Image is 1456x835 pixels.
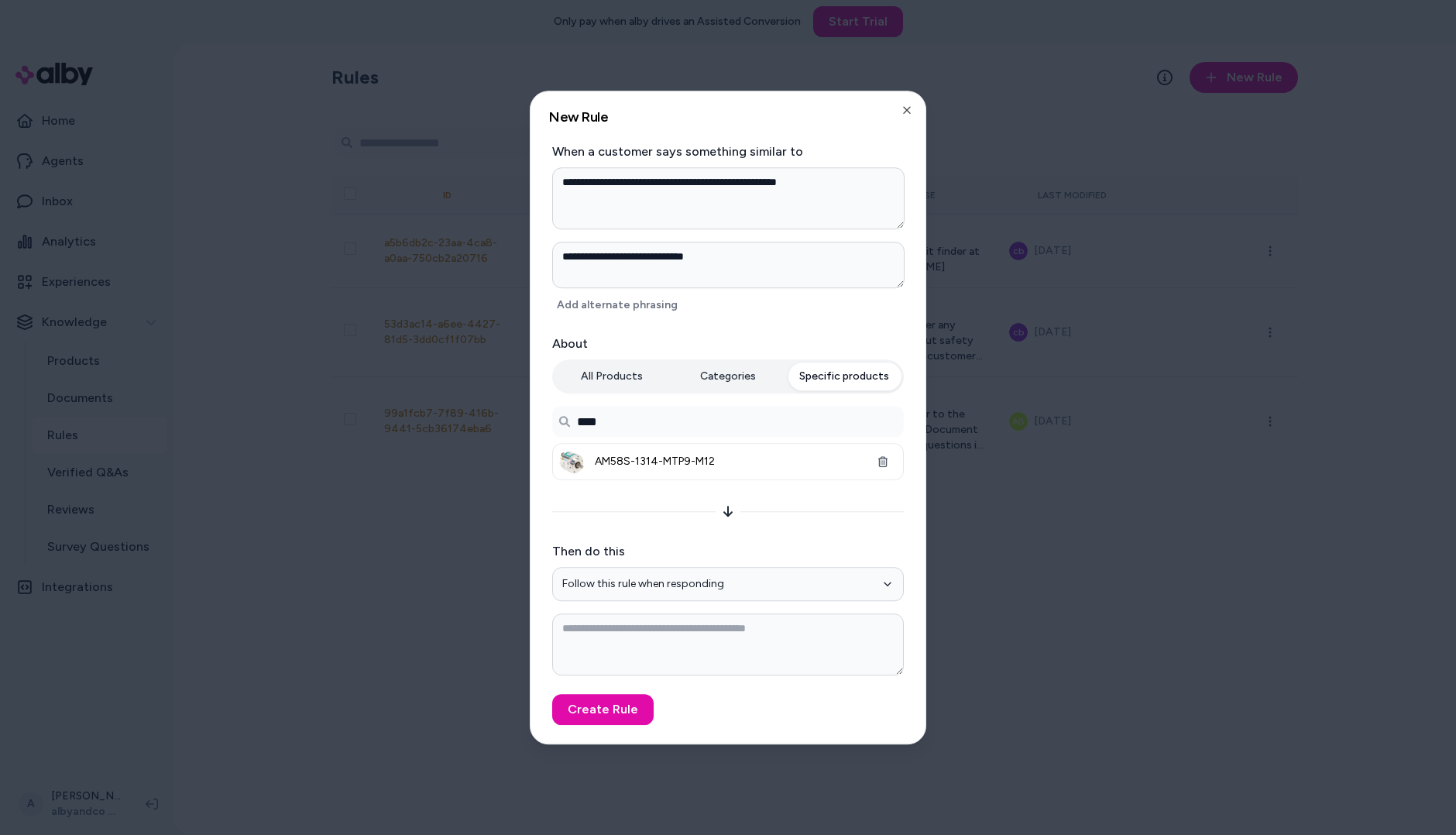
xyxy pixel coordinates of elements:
button: Add alternate phrasing [552,294,682,316]
button: Specific products [788,363,901,390]
button: All Products [555,363,668,390]
button: Create Rule [552,694,654,725]
h2: New Rule [549,110,907,124]
button: Categories [671,363,785,390]
label: About [552,335,904,353]
label: When a customer says something similar to [552,143,904,161]
img: AM58S-1314-MTP9-M12 [556,447,587,478]
span: AM58S-1314-MTP9-M12 [595,454,843,469]
label: Then do this [552,542,904,561]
